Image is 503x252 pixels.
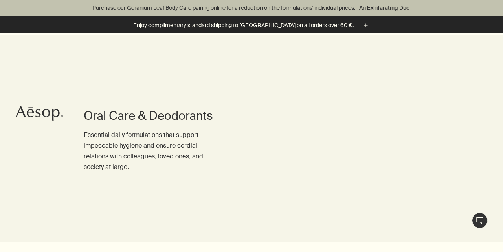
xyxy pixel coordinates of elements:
[358,4,411,12] a: An Exhilarating Duo
[133,21,354,30] p: Enjoy complimentary standard shipping to [GEOGRAPHIC_DATA] on all orders over 60 €.
[84,130,220,172] p: Essential daily formulations that support impeccable hygiene and ensure cordial relations with co...
[14,104,65,125] a: Aesop
[16,106,63,121] svg: Aesop
[8,4,495,12] p: Purchase our Geranium Leaf Body Care pairing online for a reduction on the formulations’ individu...
[472,213,488,228] button: Chat en direct
[133,21,370,30] button: Enjoy complimentary standard shipping to [GEOGRAPHIC_DATA] on all orders over 60 €.
[84,108,220,124] h1: Oral Care & Deodorants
